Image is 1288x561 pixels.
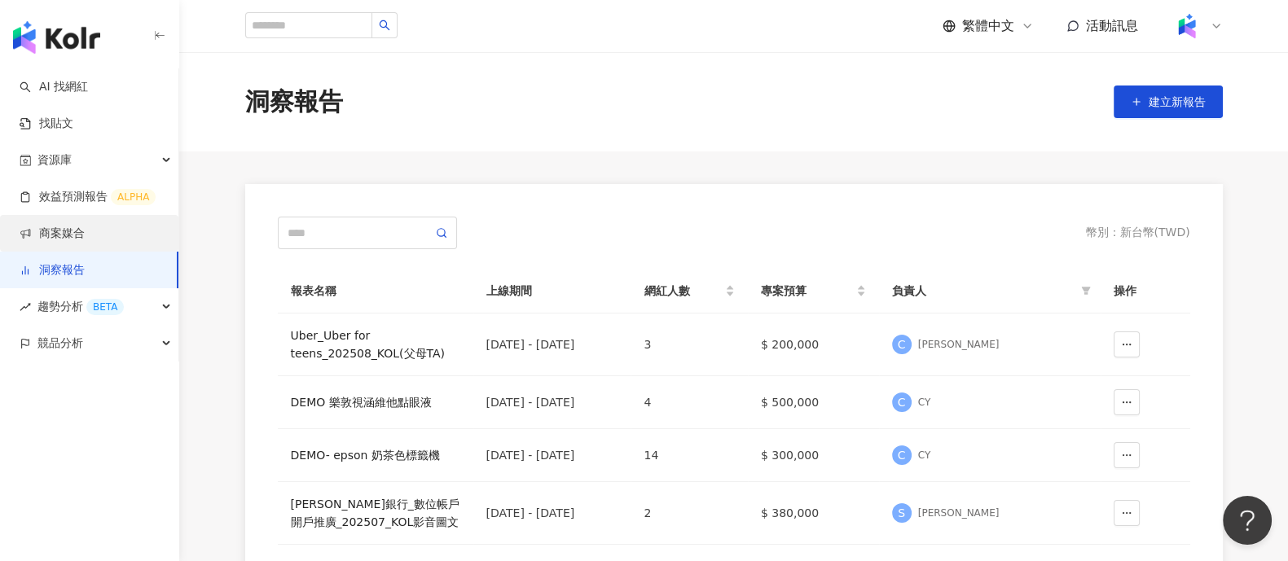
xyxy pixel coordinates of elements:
div: [PERSON_NAME] [918,506,1000,520]
div: [DATE] - [DATE] [486,504,618,522]
span: 資源庫 [37,142,72,178]
a: Uber_Uber for teens_202508_KOL(父母TA) [291,327,460,362]
span: C [898,335,906,353]
div: 幣別 ： 新台幣 ( TWD ) [1085,225,1189,241]
span: rise [20,301,31,313]
div: [DATE] - [DATE] [486,335,618,353]
a: DEMO- epson 奶茶色標籤機 [291,446,460,464]
div: [DATE] - [DATE] [486,393,618,411]
div: CY [918,449,931,462]
img: logo [13,21,100,54]
th: 網紅人數 [631,269,747,313]
td: $ 380,000 [748,482,879,545]
div: BETA [86,299,124,315]
a: searchAI 找網紅 [20,79,88,95]
td: $ 200,000 [748,313,879,376]
a: 洞察報告 [20,262,85,278]
span: 趨勢分析 [37,288,124,325]
td: 3 [631,313,747,376]
div: 洞察報告 [245,85,343,119]
span: 負責人 [892,282,1075,300]
span: C [898,393,906,411]
span: search [379,20,390,31]
div: [PERSON_NAME] [918,338,1000,352]
span: 活動訊息 [1086,18,1138,33]
th: 專案預算 [748,269,879,313]
a: DEMO 樂敦視涵維他點眼液 [291,393,460,411]
span: filter [1078,278,1094,303]
span: S [898,504,905,522]
td: 14 [631,429,747,482]
th: 操作 [1101,269,1190,313]
span: 網紅人數 [644,282,721,300]
th: 報表名稱 [278,269,473,313]
td: $ 500,000 [748,376,879,429]
span: 競品分析 [37,325,83,362]
td: 2 [631,482,747,545]
button: 建立新報告 [1114,85,1223,118]
span: C [898,446,906,464]
th: 上線期間 [473,269,631,313]
span: filter [1081,286,1091,296]
td: 4 [631,376,747,429]
td: $ 300,000 [748,429,879,482]
span: 建立新報告 [1149,95,1206,108]
span: 繁體中文 [962,17,1014,35]
img: Kolr%20app%20icon%20%281%29.png [1172,11,1202,42]
div: [DATE] - [DATE] [486,446,618,464]
a: 找貼文 [20,116,73,132]
a: [PERSON_NAME]銀行_數位帳戶開戶推廣_202507_KOL影音圖文 [291,495,460,531]
span: 專案預算 [761,282,853,300]
a: 商案媒合 [20,226,85,242]
a: 效益預測報告ALPHA [20,189,156,205]
iframe: Help Scout Beacon - Open [1223,496,1272,545]
div: CY [918,396,931,410]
